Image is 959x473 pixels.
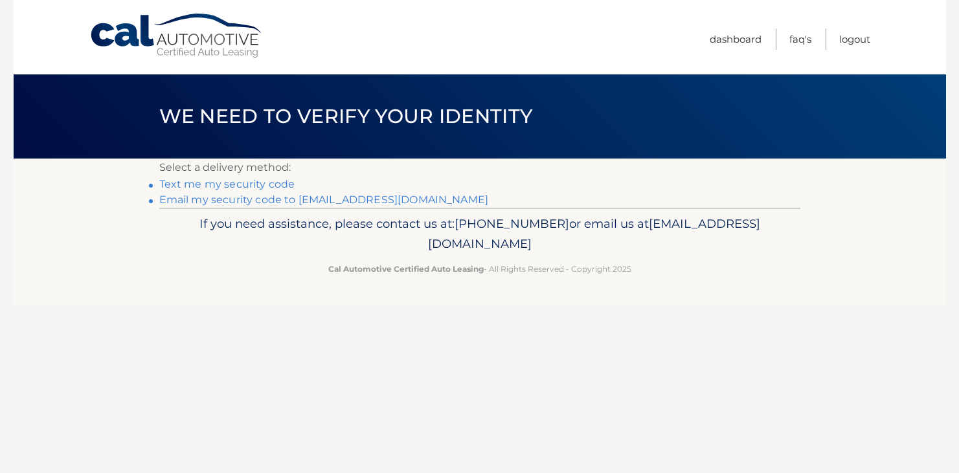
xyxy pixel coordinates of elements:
a: Dashboard [710,28,762,50]
span: We need to verify your identity [159,104,533,128]
p: If you need assistance, please contact us at: or email us at [168,214,792,255]
a: FAQ's [789,28,811,50]
span: [PHONE_NUMBER] [455,216,569,231]
p: - All Rights Reserved - Copyright 2025 [168,262,792,276]
p: Select a delivery method: [159,159,800,177]
a: Cal Automotive [89,13,264,59]
a: Logout [839,28,870,50]
strong: Cal Automotive Certified Auto Leasing [328,264,484,274]
a: Email my security code to [EMAIL_ADDRESS][DOMAIN_NAME] [159,193,489,206]
a: Text me my security code [159,178,295,190]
